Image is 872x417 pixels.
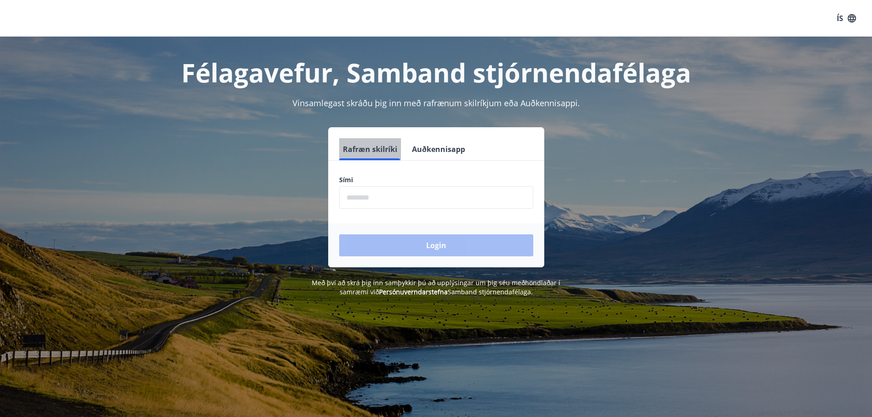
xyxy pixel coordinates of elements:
a: Persónuverndarstefna [379,287,448,296]
span: Vinsamlegast skráðu þig inn með rafrænum skilríkjum eða Auðkennisappi. [292,97,580,108]
button: ÍS [832,10,861,27]
button: Auðkennisapp [408,138,469,160]
button: Rafræn skilríki [339,138,401,160]
h1: Félagavefur, Samband stjórnendafélaga [118,55,755,90]
label: Sími [339,175,533,184]
span: Með því að skrá þig inn samþykkir þú að upplýsingar um þig séu meðhöndlaðar í samræmi við Samband... [312,278,560,296]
